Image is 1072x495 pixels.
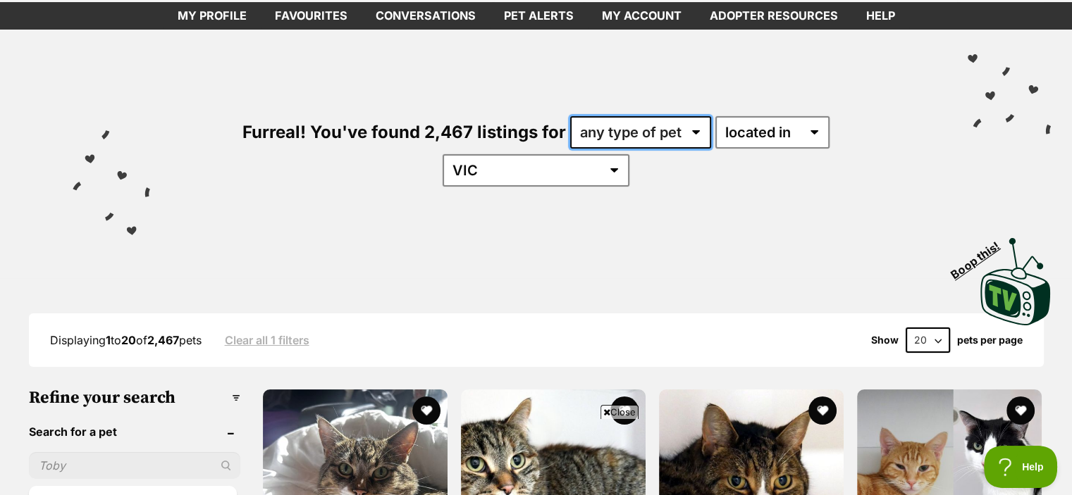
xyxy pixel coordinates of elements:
button: favourite [610,396,639,425]
button: favourite [412,396,440,425]
iframe: Help Scout Beacon - Open [984,446,1058,488]
header: Search for a pet [29,425,240,438]
button: favourite [808,396,837,425]
a: Pet alerts [490,2,588,30]
span: Close [600,405,639,419]
label: pets per page [957,334,1023,346]
a: Help [852,2,909,30]
h3: Refine your search [29,388,240,408]
strong: 20 [121,333,136,347]
a: Adopter resources [696,2,852,30]
span: Furreal! You've found 2,467 listings for [242,122,566,142]
a: My profile [164,2,261,30]
strong: 2,467 [147,333,179,347]
span: Boop this! [949,230,1014,281]
a: conversations [362,2,490,30]
a: Clear all 1 filters [225,334,309,346]
a: My account [588,2,696,30]
input: Toby [29,452,240,479]
a: Boop this! [980,225,1051,328]
span: Displaying to of pets [50,333,202,347]
span: Show [871,334,899,346]
strong: 1 [106,333,111,347]
button: favourite [1007,396,1035,425]
img: PetRescue TV logo [980,238,1051,325]
iframe: Advertisement [280,425,793,488]
a: Favourites [261,2,362,30]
